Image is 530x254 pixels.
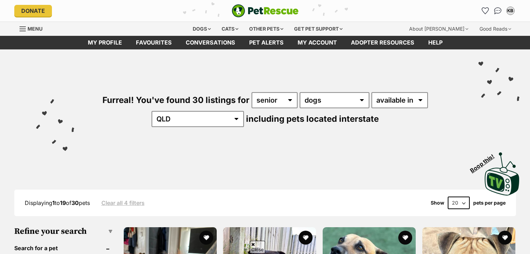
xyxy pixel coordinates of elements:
[494,7,501,14] img: chat-41dd97257d64d25036548639549fe6c8038ab92f7586957e7f3b1b290dea8141.svg
[246,114,379,124] span: including pets located interstate
[101,200,145,206] a: Clear all 4 filters
[14,227,113,236] h3: Refine your search
[52,199,55,206] strong: 1
[507,7,514,14] div: KB
[469,149,501,174] span: Boop this!
[242,36,291,49] a: Pet alerts
[404,22,473,36] div: About [PERSON_NAME]
[421,36,450,49] a: Help
[244,22,288,36] div: Other pets
[14,5,52,17] a: Donate
[25,199,90,206] span: Displaying to of pets
[505,5,516,16] button: My account
[431,200,444,206] span: Show
[473,200,506,206] label: pets per page
[498,231,512,245] button: favourite
[291,36,344,49] a: My account
[179,36,242,49] a: conversations
[217,22,243,36] div: Cats
[81,36,129,49] a: My profile
[344,36,421,49] a: Adopter resources
[14,245,113,251] header: Search for a pet
[71,199,79,206] strong: 30
[20,22,47,34] a: Menu
[398,231,412,245] button: favourite
[60,199,66,206] strong: 19
[299,231,313,245] button: favourite
[480,5,516,16] ul: Account quick links
[492,5,504,16] a: Conversations
[480,5,491,16] a: Favourites
[232,4,299,17] img: logo-e224e6f780fb5917bec1dbf3a21bbac754714ae5b6737aabdf751b685950b380.svg
[102,95,249,105] span: Furreal! You've found 30 listings for
[232,4,299,17] a: PetRescue
[188,22,216,36] div: Dogs
[289,22,347,36] div: Get pet support
[28,26,43,32] span: Menu
[485,152,520,196] img: PetRescue TV logo
[475,22,516,36] div: Good Reads
[250,241,265,253] span: Close
[129,36,179,49] a: Favourites
[485,146,520,197] a: Boop this!
[199,231,213,245] button: favourite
